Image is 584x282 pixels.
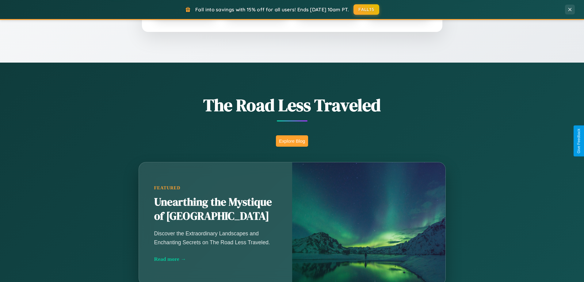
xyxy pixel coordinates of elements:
div: Read more → [154,256,277,262]
div: Give Feedback [577,129,581,153]
p: Discover the Extraordinary Landscapes and Enchanting Secrets on The Road Less Traveled. [154,229,277,246]
h2: Unearthing the Mystique of [GEOGRAPHIC_DATA] [154,195,277,223]
button: FALL15 [353,4,379,15]
div: Featured [154,185,277,191]
h1: The Road Less Traveled [108,93,476,117]
span: Fall into savings with 15% off for all users! Ends [DATE] 10am PT. [195,6,349,13]
button: Explore Blog [276,135,308,147]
